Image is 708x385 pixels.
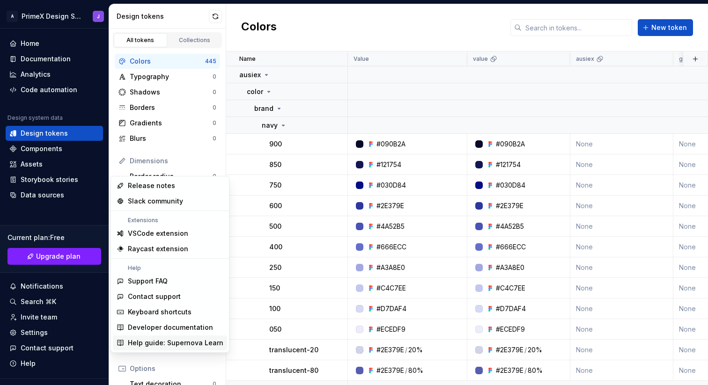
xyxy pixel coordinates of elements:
p: color [247,87,263,96]
p: ausiex [576,55,594,63]
div: 0 [213,104,216,111]
p: navy [262,121,278,130]
div: Help guide: Supernova Learn [128,338,223,348]
div: Options [130,364,216,373]
p: value [473,55,488,63]
div: 80% [528,366,543,375]
td: None [570,196,673,216]
div: 0 [213,173,216,180]
div: #ECEDF9 [376,325,406,334]
div: Search ⌘K [21,297,56,306]
a: Settings [6,325,103,340]
p: 750 [269,181,281,190]
a: Borders0 [115,100,220,115]
p: 100 [269,304,280,313]
div: Help [21,359,36,368]
a: Blurs0 [115,131,220,146]
a: Data sources [6,188,103,203]
div: Suggestions [111,176,229,352]
div: Blurs [130,134,213,143]
div: Keyboard shortcuts [128,307,192,317]
a: Documentation [6,51,103,66]
h2: Colors [241,19,277,36]
input: Search in tokens... [522,19,632,36]
button: Contact support [6,341,103,356]
div: #C4C7EE [376,283,406,293]
div: / [524,345,527,355]
p: 500 [269,222,281,231]
p: translucent-80 [269,366,318,375]
div: Design tokens [117,12,209,21]
div: 80% [408,366,423,375]
div: VSCode extension [128,229,188,238]
a: Support FAQ [113,274,227,289]
div: Home [21,39,39,48]
div: 20% [408,345,423,355]
p: ausiex [239,70,261,80]
div: #4A52B5 [496,222,524,231]
div: #666ECC [496,242,526,252]
div: 0 [213,119,216,127]
div: #030D84 [496,181,525,190]
p: 050 [269,325,281,334]
td: None [570,319,673,340]
div: #D7DAF4 [496,304,526,313]
div: A [7,11,18,22]
td: None [570,237,673,257]
div: Design system data [7,114,63,122]
div: Contact support [128,292,181,301]
a: Storybook stories [6,172,103,187]
span: Upgrade plan [36,252,81,261]
a: Colors445 [115,54,220,69]
a: Typography0 [115,69,220,84]
div: Data sources [21,190,64,200]
a: Assets [6,157,103,172]
div: Current plan : Free [7,233,101,242]
td: None [570,257,673,278]
td: None [570,360,673,381]
div: Documentation [21,54,71,64]
p: brand [254,104,273,113]
div: 445 [205,58,216,65]
div: Gradients [130,118,213,128]
div: #2E379E [376,201,404,211]
div: PrimeX Design System [22,12,81,21]
a: Developer documentation [113,320,227,335]
a: Border radius0 [126,169,220,184]
div: #A3A8E0 [496,263,524,272]
div: #090B2A [496,139,525,149]
div: #2E379E [496,345,524,355]
div: Extensions [113,217,227,224]
div: Release notes [128,181,175,190]
td: None [570,340,673,360]
div: #2E379E [496,366,524,375]
td: None [570,216,673,237]
p: 150 [269,283,280,293]
div: #4A52B5 [376,222,405,231]
a: Design tokens [6,126,103,141]
a: Components [6,141,103,156]
div: Support FAQ [128,276,168,286]
div: #666ECC [376,242,406,252]
div: Shadows [130,87,213,97]
div: Raycast extension [128,244,188,254]
div: Settings [21,328,48,337]
button: APrimeX Design SystemJ [2,6,107,26]
div: Borders [130,103,213,112]
div: All tokens [117,36,164,44]
div: #C4C7EE [496,283,525,293]
div: Assets [21,160,43,169]
div: / [524,366,527,375]
div: #030D84 [376,181,406,190]
td: None [570,298,673,319]
div: Slack community [128,196,183,206]
div: Code automation [21,85,77,94]
div: #121754 [376,160,401,169]
div: #121754 [496,160,521,169]
div: Notifications [21,282,63,291]
div: #2E379E [496,201,524,211]
p: 400 [269,242,282,252]
div: / [405,366,407,375]
td: None [570,278,673,298]
div: Design tokens [21,129,68,138]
